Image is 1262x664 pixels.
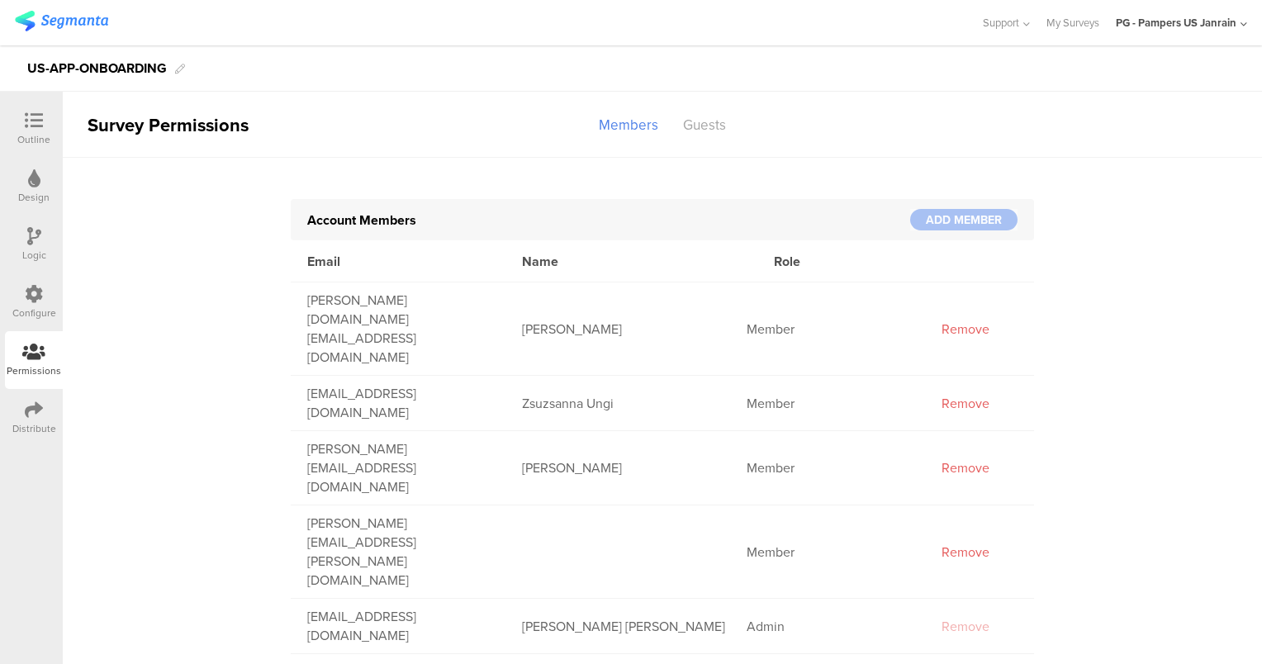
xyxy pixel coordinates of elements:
div: Remove [924,320,1007,339]
div: chevalier.m@pg.com [291,439,505,496]
div: Name [505,252,757,271]
div: Permissions [7,363,61,378]
div: Member [730,543,924,562]
div: [PERSON_NAME] [PERSON_NAME] [505,617,730,636]
div: US-APP-ONBOARDING [27,55,167,82]
div: Design [18,190,50,205]
div: Configure [12,306,56,320]
div: Account Members [307,211,910,230]
div: Members [586,111,671,140]
div: Remove [924,394,1007,413]
div: Email [291,252,505,271]
div: Member [730,394,924,413]
div: Admin [730,617,924,636]
div: Remove [924,543,1007,562]
div: Role [757,252,951,271]
div: Remove [924,458,1007,477]
div: ungi.zu@pg.com [291,384,505,422]
div: Member [730,320,924,339]
div: Guests [671,111,738,140]
div: [PERSON_NAME] [505,458,730,477]
div: Zsuzsanna Ungi [505,394,730,413]
div: cardosoteixeiral.c@pg.com [291,607,505,645]
div: Survey Permissions [63,111,253,139]
div: Member [730,458,924,477]
div: viktor.benke@saatchi.hu [291,514,505,590]
div: Distribute [12,421,56,436]
span: Support [983,15,1019,31]
img: segmanta logo [15,11,108,31]
div: csordas.lc@pg.com [291,291,505,367]
div: PG - Pampers US Janrain [1116,15,1236,31]
div: Logic [22,248,46,263]
div: Outline [17,132,50,147]
div: [PERSON_NAME] [505,320,730,339]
